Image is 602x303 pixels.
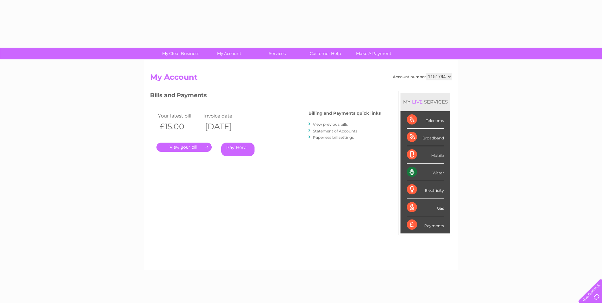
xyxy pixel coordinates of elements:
[407,199,444,216] div: Gas
[407,181,444,199] div: Electricity
[347,48,400,59] a: Make A Payment
[407,216,444,233] div: Payments
[308,111,381,116] h4: Billing and Payments quick links
[202,111,248,120] td: Invoice date
[251,48,303,59] a: Services
[150,91,381,102] h3: Bills and Payments
[221,143,255,156] a: Pay Here
[313,129,357,133] a: Statement of Accounts
[299,48,352,59] a: Customer Help
[150,73,452,85] h2: My Account
[313,135,354,140] a: Paperless bill settings
[156,143,212,152] a: .
[411,99,424,105] div: LIVE
[407,164,444,181] div: Water
[156,120,202,133] th: £15.00
[393,73,452,80] div: Account number
[407,111,444,129] div: Telecoms
[202,120,248,133] th: [DATE]
[203,48,255,59] a: My Account
[407,146,444,164] div: Mobile
[400,93,450,111] div: MY SERVICES
[407,129,444,146] div: Broadband
[155,48,207,59] a: My Clear Business
[156,111,202,120] td: Your latest bill
[313,122,348,127] a: View previous bills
